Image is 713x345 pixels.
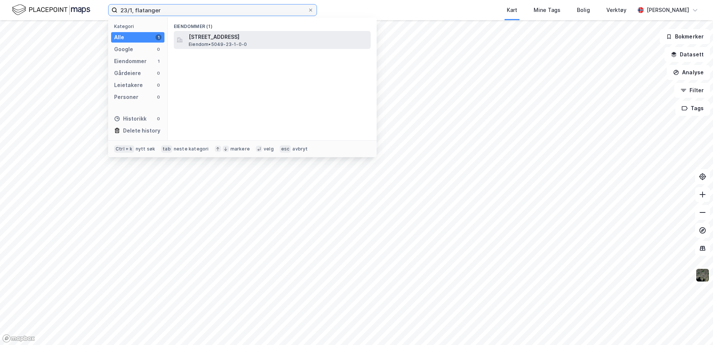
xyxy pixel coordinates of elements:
div: 0 [156,70,161,76]
span: [STREET_ADDRESS] [189,32,368,41]
div: Delete history [123,126,160,135]
div: markere [230,146,250,152]
div: Alle [114,33,124,42]
div: neste kategori [174,146,209,152]
div: Verktøy [606,6,626,15]
img: 9k= [695,268,710,282]
div: Ctrl + k [114,145,134,153]
div: Personer [114,93,138,102]
div: Google [114,45,133,54]
button: Analyse [667,65,710,80]
div: Kontrollprogram for chat [676,309,713,345]
div: 0 [156,94,161,100]
div: Kategori [114,24,164,29]
div: avbryt [292,146,308,152]
div: Kart [507,6,517,15]
span: Eiendom • 5049-23-1-0-0 [189,41,247,47]
div: 0 [156,116,161,122]
div: Eiendommer (1) [168,18,377,31]
div: tab [161,145,172,153]
div: Bolig [577,6,590,15]
div: nytt søk [136,146,156,152]
button: Datasett [665,47,710,62]
button: Filter [674,83,710,98]
div: Eiendommer [114,57,147,66]
div: Leietakere [114,81,143,90]
div: Historikk [114,114,147,123]
div: 1 [156,58,161,64]
div: 0 [156,82,161,88]
div: velg [264,146,274,152]
div: 0 [156,46,161,52]
div: esc [280,145,291,153]
div: Mine Tags [534,6,560,15]
div: [PERSON_NAME] [647,6,689,15]
div: 1 [156,34,161,40]
input: Søk på adresse, matrikkel, gårdeiere, leietakere eller personer [117,4,308,16]
iframe: Chat Widget [676,309,713,345]
img: logo.f888ab2527a4732fd821a326f86c7f29.svg [12,3,90,16]
button: Tags [675,101,710,116]
div: Gårdeiere [114,69,141,78]
button: Bokmerker [660,29,710,44]
a: Mapbox homepage [2,334,35,343]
